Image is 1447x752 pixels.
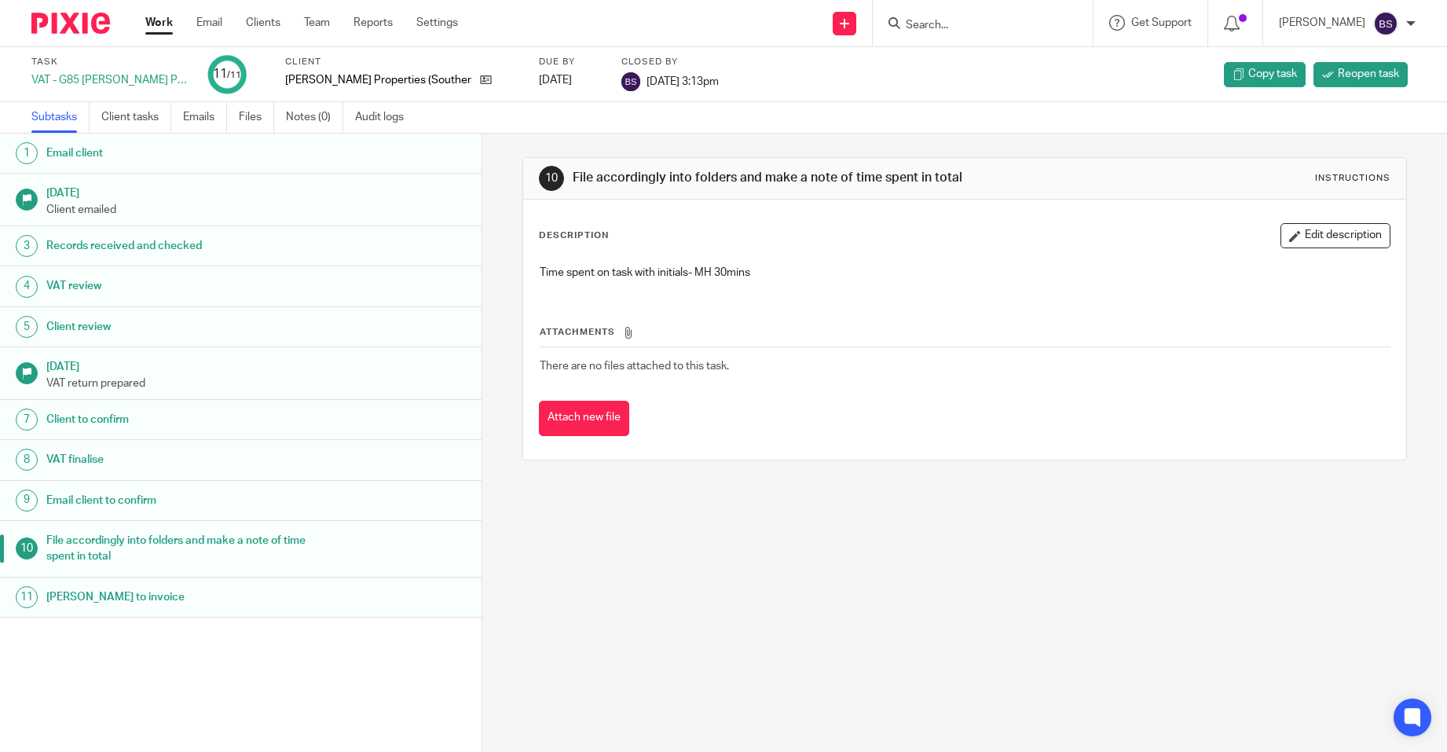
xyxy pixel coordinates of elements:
label: Closed by [621,56,719,68]
div: 1 [16,142,38,164]
span: There are no files attached to this task. [540,361,729,372]
a: Team [304,15,330,31]
input: Search [904,19,1046,33]
h1: File accordingly into folders and make a note of time spent in total [46,529,326,569]
a: Reports [354,15,393,31]
div: 7 [16,409,38,431]
p: Description [539,229,609,242]
h1: Records received and checked [46,234,326,258]
div: 11 [213,65,241,83]
h1: Client review [46,315,326,339]
h1: Client to confirm [46,408,326,431]
div: 11 [16,586,38,608]
p: VAT return prepared [46,376,466,391]
div: [DATE] [539,72,602,88]
h1: VAT finalise [46,448,326,471]
div: 10 [16,537,38,559]
small: /11 [227,71,241,79]
div: 8 [16,449,38,471]
h1: [PERSON_NAME] to invoice [46,585,326,609]
a: Email [196,15,222,31]
img: svg%3E [1373,11,1398,36]
div: VAT - G85 [PERSON_NAME] Properties (Southern) Ltd - SAGE [31,72,189,88]
div: 5 [16,316,38,338]
a: Settings [416,15,458,31]
a: Files [239,102,274,133]
a: Notes (0) [286,102,343,133]
span: Get Support [1131,17,1192,28]
a: Subtasks [31,102,90,133]
p: [PERSON_NAME] [1279,15,1365,31]
a: Work [145,15,173,31]
span: [DATE] 3:13pm [647,75,719,86]
a: Audit logs [355,102,416,133]
h1: File accordingly into folders and make a note of time spent in total [573,170,998,186]
p: Time spent on task with initials- MH 30mins [540,265,1390,281]
span: Reopen task [1338,66,1399,82]
img: svg%3E [621,72,640,91]
a: Copy task [1224,62,1306,87]
label: Due by [539,56,602,68]
div: 9 [16,490,38,512]
h1: [DATE] [46,355,466,375]
label: Task [31,56,189,68]
span: Attachments [540,328,615,336]
button: Edit description [1280,223,1390,248]
h1: Email client to confirm [46,489,326,512]
span: Copy task [1248,66,1297,82]
h1: [DATE] [46,182,466,201]
a: Client tasks [101,102,171,133]
div: 3 [16,235,38,257]
label: Client [285,56,519,68]
p: [PERSON_NAME] Properties (Southern) Ltd [285,72,472,88]
div: 4 [16,276,38,298]
h1: VAT review [46,274,326,298]
div: Instructions [1315,172,1390,185]
a: Emails [183,102,227,133]
a: Reopen task [1313,62,1408,87]
button: Attach new file [539,401,629,436]
div: 10 [539,166,564,191]
p: Client emailed [46,202,466,218]
img: Pixie [31,13,110,34]
a: Clients [246,15,280,31]
h1: Email client [46,141,326,165]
